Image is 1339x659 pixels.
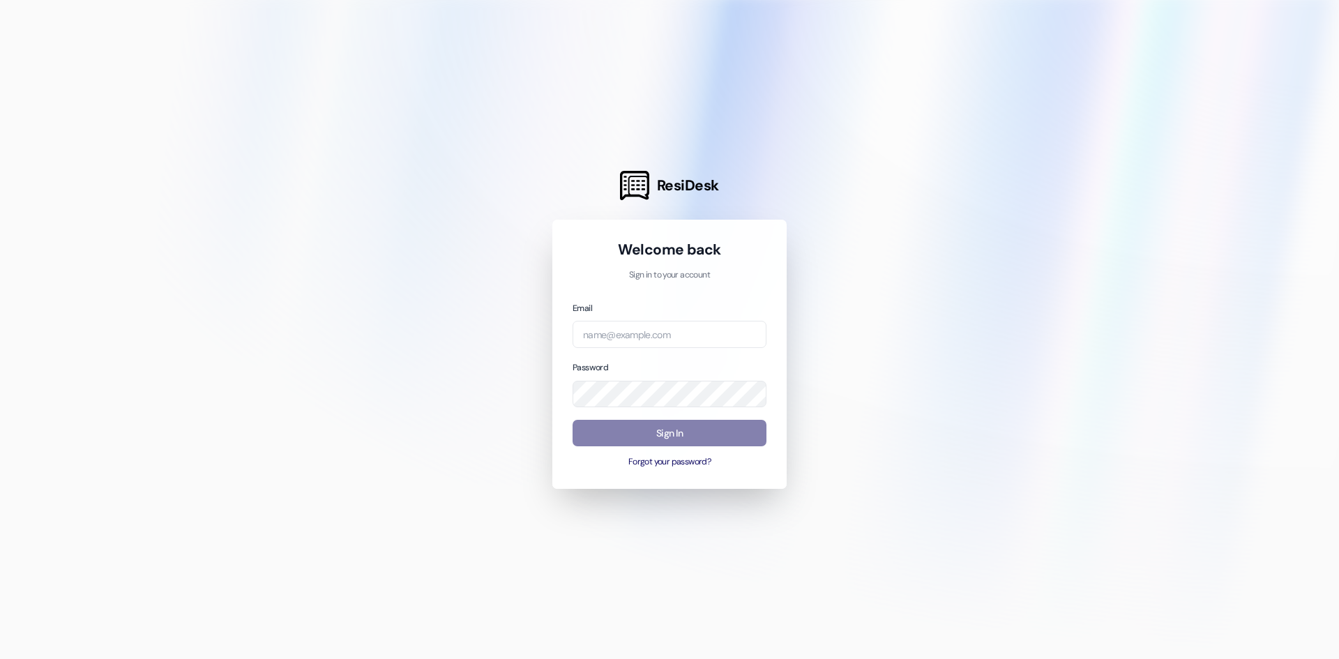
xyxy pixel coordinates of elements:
label: Password [573,362,608,373]
span: ResiDesk [657,176,719,195]
p: Sign in to your account [573,269,766,282]
button: Forgot your password? [573,456,766,469]
img: ResiDesk Logo [620,171,649,200]
input: name@example.com [573,321,766,348]
button: Sign In [573,420,766,447]
label: Email [573,303,592,314]
h1: Welcome back [573,240,766,259]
